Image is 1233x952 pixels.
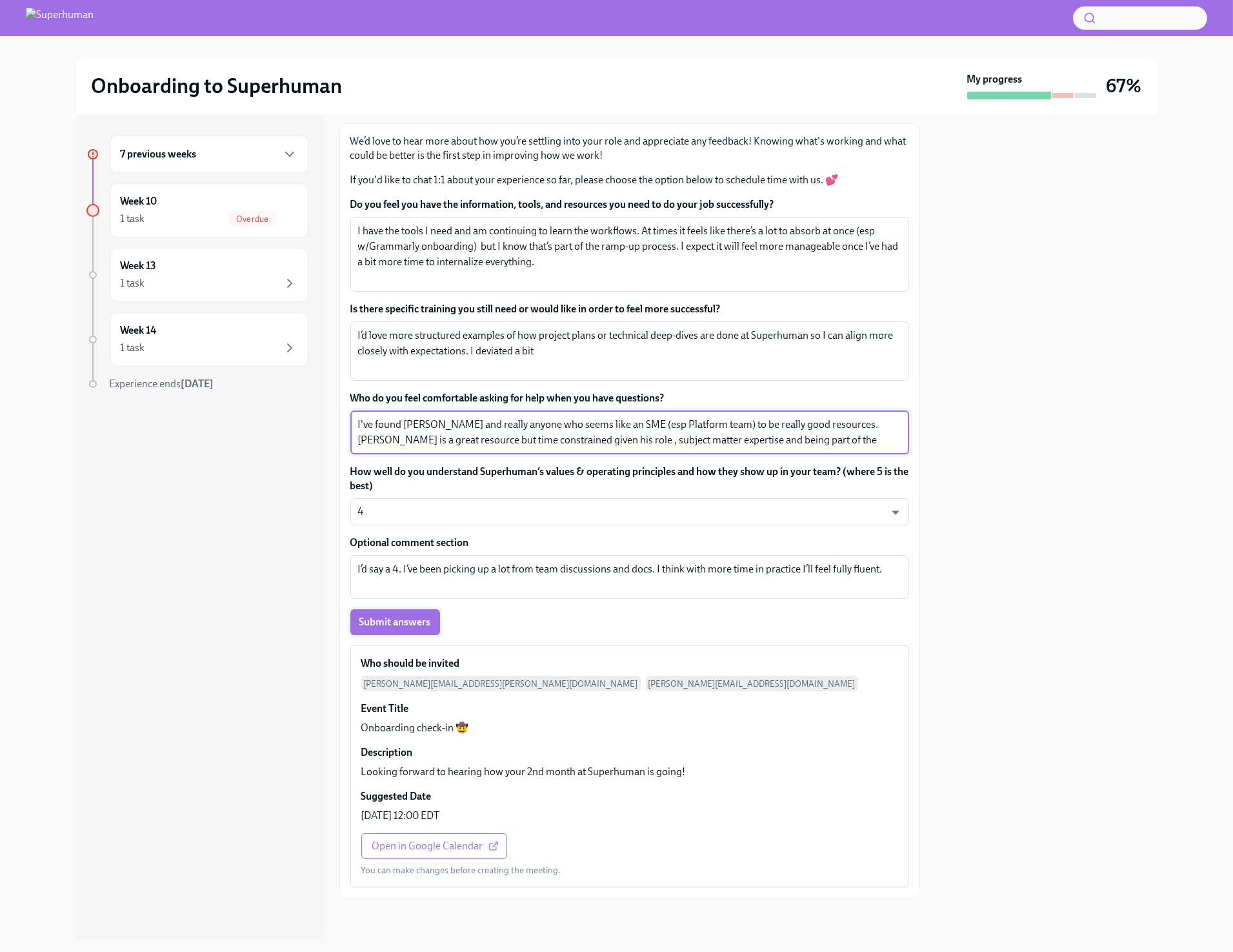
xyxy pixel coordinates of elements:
strong: [DATE] [181,378,214,390]
div: 7 previous weeks [110,136,308,173]
button: Submit answers [350,609,440,635]
p: [DATE] 12:00 EDT [361,809,440,823]
label: Optional comment section [350,536,909,550]
span: Open in Google Calendar [372,840,496,853]
a: Week 101 taskOverdue [86,183,308,238]
h6: Event Title [361,702,409,716]
div: 1 task [121,276,145,290]
span: Overdue [228,214,276,224]
textarea: I’d say a 4. I’ve been picking up a lot from team discussions and docs. I think with more time in... [358,562,901,592]
p: Looking forward to hearing how your 2nd month at Superhuman is going! [361,765,686,779]
div: 1 task [121,341,145,355]
span: [PERSON_NAME][EMAIL_ADDRESS][PERSON_NAME][DOMAIN_NAME] [361,676,641,691]
a: Week 141 task [86,312,308,367]
p: We’d love to hear more about how you’re settling into your role and appreciate any feedback! Know... [350,134,909,163]
span: Submit answers [359,616,431,629]
h6: Who should be invited [361,656,460,671]
textarea: I've found [PERSON_NAME] and really anyone who seems like an SME (esp Platform team) to be really... [358,417,901,448]
h6: 7 previous weeks [121,147,197,161]
h6: Suggested Date [361,789,432,804]
label: How well do you understand Superhuman’s values & operating principles and how they show up in you... [350,465,909,493]
label: Who do you feel comfortable asking for help when you have questions? [350,391,909,405]
a: Open in Google Calendar [361,833,507,859]
textarea: I’d love more structured examples of how project plans or technical deep-dives are done at Superh... [358,328,901,374]
h3: 67% [1107,74,1142,97]
img: Superhuman [26,8,94,28]
label: Do you feel you have the information, tools, and resources you need to do your job successfully? [350,197,909,212]
h6: Week 13 [121,259,157,273]
h6: Week 14 [121,323,157,338]
p: Onboarding check-in 🤠 [361,721,469,735]
a: Week 131 task [86,248,308,302]
p: You can make changes before creating the meeting. [361,864,561,876]
h6: Description [361,745,413,760]
h2: Onboarding to Superhuman [92,73,343,99]
strong: My progress [967,72,1023,86]
label: Is there specific training you still need or would like in order to feel more successful? [350,302,909,316]
textarea: I have the tools I need and am continuing to learn the workflows. At times it feels like there’s ... [358,223,901,285]
div: 4 [350,498,909,525]
span: Experience ends [110,378,214,390]
div: 1 task [121,212,145,226]
span: [PERSON_NAME][EMAIL_ADDRESS][DOMAIN_NAME] [646,676,858,691]
h6: Week 10 [121,194,157,208]
p: If you'd like to chat 1:1 about your experience so far, please choose the option below to schedul... [350,173,909,187]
